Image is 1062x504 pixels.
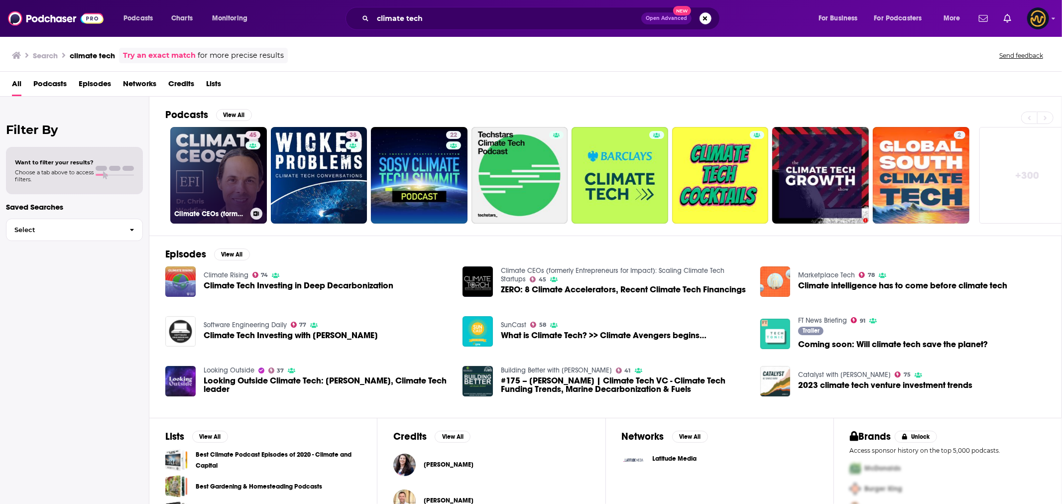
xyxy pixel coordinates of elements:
[435,431,471,443] button: View All
[216,109,252,121] button: View All
[165,109,252,121] a: PodcastsView All
[463,266,493,297] img: ZERO: 8 Climate Accelerators, Recent Climate Tech Financings
[798,340,988,349] a: Coming soon: Will climate tech save the planet?
[798,381,972,389] a: 2023 climate tech venture investment trends
[846,458,865,479] img: First Pro Logo
[123,11,153,25] span: Podcasts
[760,266,791,297] img: Climate intelligence has to come before climate tech
[846,479,865,499] img: Second Pro Logo
[174,210,246,218] h3: Climate CEOs (formerly Entrepreneurs for Impact): Scaling Climate Tech Startups
[860,319,865,323] span: 91
[6,202,143,212] p: Saved Searches
[760,366,791,396] img: 2023 climate tech venture investment trends
[463,366,493,396] img: #175 – Grace Donnelly | Climate Tech VC - Climate Tech Funding Trends, Marine Decarbonization & F...
[530,276,546,282] a: 45
[673,6,691,15] span: New
[851,317,865,323] a: 91
[937,10,973,26] button: open menu
[165,248,250,260] a: EpisodesView All
[895,372,911,378] a: 75
[123,76,156,96] a: Networks
[393,454,416,476] img: Candice Ammori
[760,319,791,349] a: Coming soon: Will climate tech save the planet?
[79,76,111,96] a: Episodes
[812,10,870,26] button: open menu
[1000,10,1015,27] a: Show notifications dropdown
[165,366,196,396] img: Looking Outside Climate Tech: Elena Doms, Climate Tech leader
[196,481,322,492] a: Best Gardening & Homesteading Podcasts
[865,464,901,473] span: McDonalds
[501,266,724,283] a: Climate CEOs (formerly Entrepreneurs for Impact): Scaling Climate Tech Startups
[252,272,268,278] a: 74
[15,169,94,183] span: Choose a tab above to access filters.
[165,316,196,347] img: Climate Tech Investing with Tom Biegala
[616,368,631,374] a: 41
[204,281,393,290] a: Climate Tech Investing in Deep Decarbonization
[954,131,965,139] a: 2
[501,377,748,393] a: #175 – Grace Donnelly | Climate Tech VC - Climate Tech Funding Trends, Marine Decarbonization & F...
[944,11,960,25] span: More
[33,76,67,96] span: Podcasts
[798,371,891,379] a: Catalyst with Shayle Kann
[165,475,188,498] a: Best Gardening & Homesteading Podcasts
[192,431,228,443] button: View All
[865,485,903,493] span: Burger King
[355,7,729,30] div: Search podcasts, credits, & more...
[123,50,196,61] a: Try an exact match
[299,323,306,327] span: 77
[165,430,184,443] h2: Lists
[165,109,208,121] h2: Podcasts
[205,10,260,26] button: open menu
[904,373,911,377] span: 75
[622,430,664,443] h2: Networks
[165,10,199,26] a: Charts
[622,449,818,472] button: Latitude Media logoLatitude Media
[165,266,196,297] img: Climate Tech Investing in Deep Decarbonization
[958,130,961,140] span: 2
[204,377,451,393] span: Looking Outside Climate Tech: [PERSON_NAME], Climate Tech leader
[873,127,969,224] a: 2
[204,331,378,340] a: Climate Tech Investing with Tom Biegala
[850,447,1046,454] p: Access sponsor history on the top 5,000 podcasts.
[798,281,1007,290] a: Climate intelligence has to come before climate tech
[803,328,820,334] span: Trailer
[868,10,937,26] button: open menu
[165,248,206,260] h2: Episodes
[646,16,687,21] span: Open Advanced
[15,159,94,166] span: Want to filter your results?
[268,368,284,374] a: 37
[165,449,188,471] a: Best Climate Podcast Episodes of 2020 - Climate and Capital
[501,366,612,375] a: Building Better with Brandon Bartneck
[170,127,267,224] a: 45Climate CEOs (formerly Entrepreneurs for Impact): Scaling Climate Tech Startups
[8,9,104,28] img: Podchaser - Follow, Share and Rate Podcasts
[33,51,58,60] h3: Search
[393,430,427,443] h2: Credits
[975,10,992,27] a: Show notifications dropdown
[70,51,115,60] h3: climate tech
[539,323,546,327] span: 58
[393,449,589,481] button: Candice AmmoriCandice Ammori
[171,11,193,25] span: Charts
[6,123,143,137] h2: Filter By
[501,331,707,340] span: What is Climate Tech? >> Climate Avengers begins…
[196,449,361,471] a: Best Climate Podcast Episodes of 2020 - Climate and Capital
[653,455,697,463] span: Latitude Media
[1027,7,1049,29] span: Logged in as LowerStreet
[463,316,493,347] img: What is Climate Tech? >> Climate Avengers begins…
[168,76,194,96] a: Credits
[291,322,307,328] a: 77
